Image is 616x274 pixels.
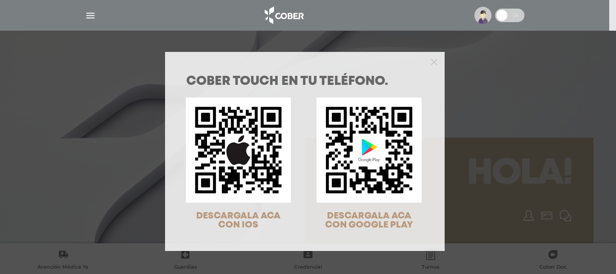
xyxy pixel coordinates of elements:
h1: COBER TOUCH en tu teléfono. [186,75,423,88]
span: DESCARGALA ACA CON GOOGLE PLAY [325,212,413,229]
span: DESCARGALA ACA CON IOS [196,212,280,229]
button: Close [431,57,437,65]
img: qr-code [186,98,291,203]
img: qr-code [317,98,422,203]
